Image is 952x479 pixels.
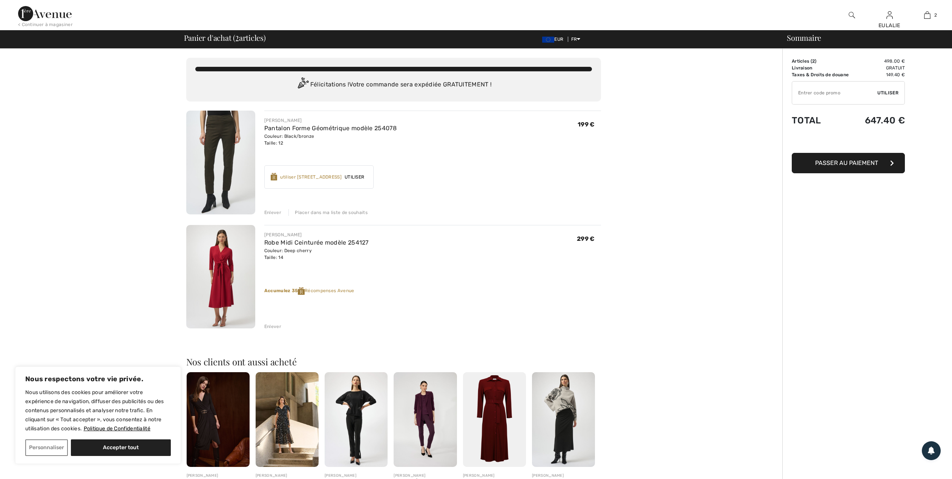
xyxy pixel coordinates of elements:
[934,12,937,18] span: 2
[18,21,73,28] div: < Continuer à magasiner
[532,372,595,467] img: Jupe Crayon Taille Haute modèle 254018
[256,473,319,479] div: [PERSON_NAME]
[792,133,905,150] iframe: PayPal
[858,71,905,78] td: 149.40 €
[264,133,397,146] div: Couleur: Black/bronze Taille: 12
[25,439,68,456] button: Personnaliser
[71,439,171,456] button: Accepter tout
[295,77,310,92] img: Congratulation2.svg
[342,174,367,180] span: Utiliser
[195,77,592,92] div: Félicitations ! Votre commande sera expédiée GRATUITEMENT !
[325,473,388,479] div: [PERSON_NAME]
[858,58,905,65] td: 498.00 €
[186,225,255,329] img: Robe Midi Ceinturée modèle 254127
[904,456,944,475] iframe: Ouvre un widget dans lequel vous pouvez trouver plus d’informations
[15,367,181,464] div: Nous respectons votre vie privée.
[18,6,72,21] img: 1ère Avenue
[792,82,877,104] input: Code promo
[264,247,369,261] div: Couleur: Deep cherry Taille: 14
[264,239,369,246] a: Robe Midi Ceinturée modèle 254127
[394,473,457,479] div: [PERSON_NAME]
[264,231,369,238] div: [PERSON_NAME]
[187,473,250,479] div: [PERSON_NAME]
[792,108,858,133] td: Total
[187,372,250,467] img: Robe mi-longue ceinturée à enrouler modèle 223121
[264,288,305,293] strong: Accumulez 35
[25,388,171,433] p: Nous utilisons des cookies pour améliorer votre expérience de navigation, diffuser des publicités...
[256,372,319,467] img: Robe Midi à Pois modèle 251907
[849,11,855,20] img: recherche
[264,117,397,124] div: [PERSON_NAME]
[288,209,368,216] div: Placer dans ma liste de souhaits
[792,65,858,71] td: Livraison
[186,357,601,366] h2: Nos clients ont aussi acheté
[235,32,239,42] span: 2
[812,59,815,64] span: 2
[25,374,171,384] p: Nous respectons votre vie privée.
[792,153,905,173] button: Passer au paiement
[778,34,947,42] div: Sommaire
[271,173,277,180] img: Reward-Logo.svg
[264,209,281,216] div: Enlever
[909,11,946,20] a: 2
[578,121,595,128] span: 199 €
[264,287,601,295] div: Récompenses Avenue
[325,372,388,467] img: Pull à Ornements Bijoux modèle 254950
[532,473,595,479] div: [PERSON_NAME]
[264,323,281,330] div: Enlever
[184,34,266,42] span: Panier d'achat ( articles)
[280,174,342,180] div: utiliser [STREET_ADDRESS]
[792,71,858,78] td: Taxes & Droits de douane
[858,65,905,71] td: Gratuit
[815,159,878,166] span: Passer au paiement
[463,473,526,479] div: [PERSON_NAME]
[924,11,931,20] img: Mon panier
[186,111,255,214] img: Pantalon Forme Géométrique modèle 254078
[264,125,397,132] a: Pantalon Forme Géométrique modèle 254078
[877,89,898,96] span: Utiliser
[394,372,457,467] img: Pantalon Étroite Mi-Hauteur modèle 253205
[83,425,151,432] a: Politique de Confidentialité
[871,22,908,29] div: EULALIE
[542,37,566,42] span: EUR
[858,108,905,133] td: 647.40 €
[463,372,526,467] img: Robe Midi Portefeuille Ceinturée modèle 253244
[571,37,581,42] span: FR
[542,37,554,43] img: Euro
[886,11,893,18] a: Se connecter
[886,11,893,20] img: Mes infos
[792,58,858,65] td: Articles ( )
[298,287,305,295] img: Reward-Logo.svg
[577,235,595,242] span: 299 €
